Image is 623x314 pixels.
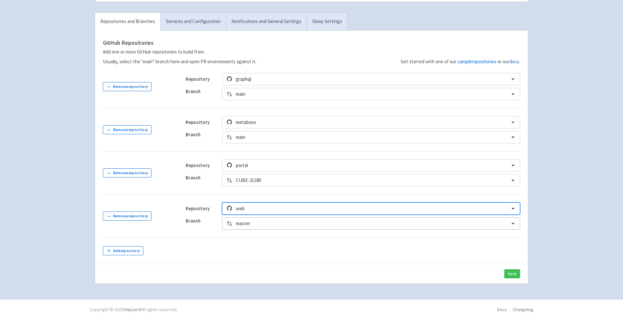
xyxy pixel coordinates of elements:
[103,48,256,56] p: Add one or more GitHub repositories to build from.
[497,307,507,312] a: Docs
[103,58,256,66] p: Usually, select the “main” branch here and open PR environments against it.
[504,269,520,278] button: Save
[458,58,496,65] a: samplerepositories
[401,58,520,66] p: Get started with one of our or our .
[186,119,210,125] strong: Repository
[90,306,177,313] div: Copyright © 2025 All rights reserved.
[186,88,201,94] strong: Branch
[160,13,226,30] a: Services and Configuration
[95,13,160,30] a: Repositories and Branches
[186,218,201,224] strong: Branch
[103,168,152,177] button: Removerepository
[103,39,153,46] strong: GitHub Repositories
[509,58,519,65] a: docs
[186,162,210,168] strong: Repository
[103,125,152,134] button: Removerepository
[307,13,347,30] a: Sleep Settings
[186,131,201,138] strong: Branch
[186,175,201,181] strong: Branch
[186,76,210,82] strong: Repository
[513,307,533,312] a: Changelog
[123,307,140,312] a: Shipyard
[103,82,152,91] button: Removerepository
[103,246,143,255] button: Addrepository
[226,13,307,30] a: Notifications and General Settings
[186,205,210,211] strong: Repository
[103,211,152,221] button: Removerepository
